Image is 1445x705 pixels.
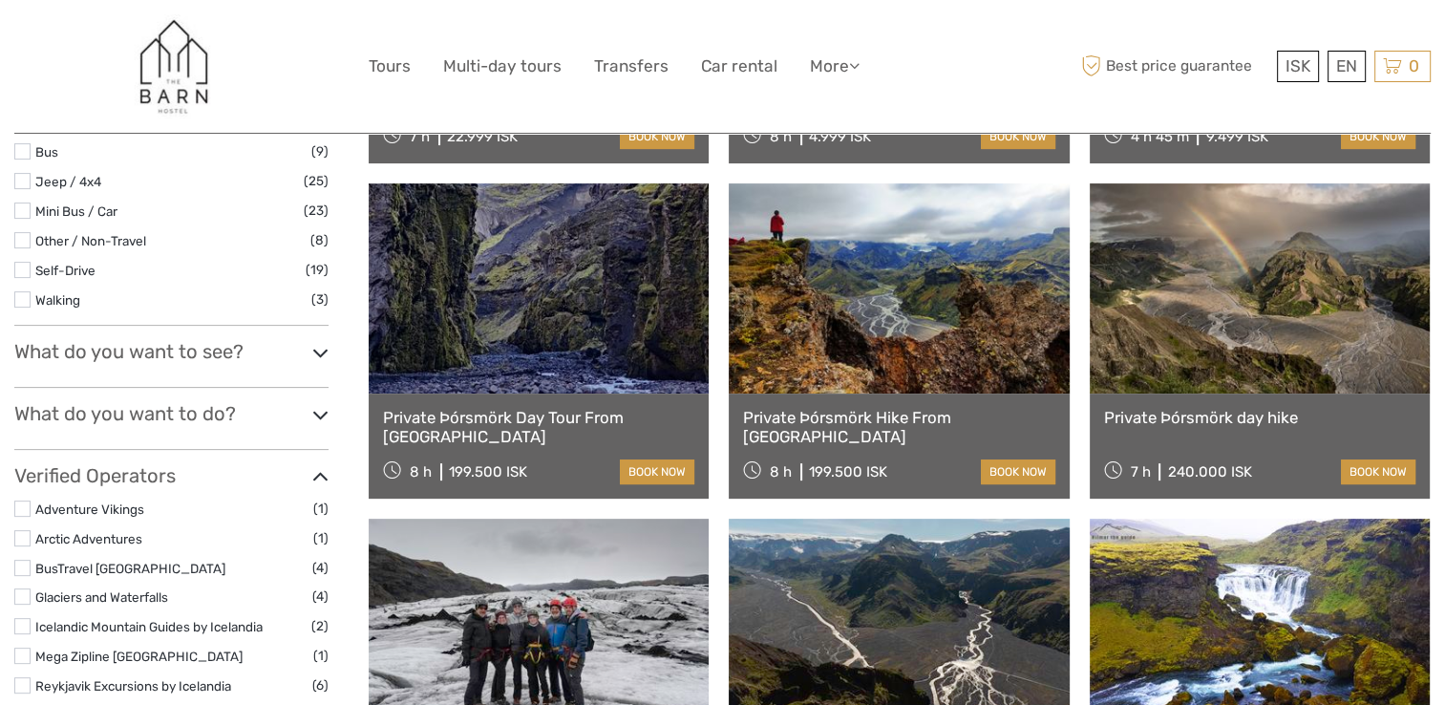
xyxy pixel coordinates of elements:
[312,586,329,608] span: (4)
[310,229,329,251] span: (8)
[1167,463,1251,481] div: 240.000 ISK
[1328,51,1366,82] div: EN
[14,340,329,363] h3: What do you want to see?
[770,128,792,145] span: 8 h
[313,498,329,520] span: (1)
[306,259,329,281] span: (19)
[313,645,329,667] span: (1)
[35,561,225,576] a: BusTravel [GEOGRAPHIC_DATA]
[410,128,430,145] span: 7 h
[1205,128,1267,145] div: 9.499 ISK
[1406,56,1422,75] span: 0
[620,124,694,149] a: book now
[743,408,1054,447] a: Private Þórsmörk Hike From [GEOGRAPHIC_DATA]
[312,674,329,696] span: (6)
[311,140,329,162] span: (9)
[14,402,329,425] h3: What do you want to do?
[35,292,80,308] a: Walking
[35,144,58,160] a: Bus
[809,128,871,145] div: 4.999 ISK
[313,527,329,549] span: (1)
[311,288,329,310] span: (3)
[35,502,144,517] a: Adventure Vikings
[35,589,168,605] a: Glaciers and Waterfalls
[447,128,518,145] div: 22.999 ISK
[369,53,411,80] a: Tours
[770,463,792,481] span: 8 h
[410,463,432,481] span: 8 h
[449,463,527,481] div: 199.500 ISK
[119,14,223,118] img: 822-4d07221c-644f-4af8-be20-45cf39fb8607_logo_big.jpg
[1286,56,1310,75] span: ISK
[35,263,96,278] a: Self-Drive
[701,53,777,80] a: Car rental
[312,557,329,579] span: (4)
[304,200,329,222] span: (23)
[35,174,101,189] a: Jeep / 4x4
[311,615,329,637] span: (2)
[810,53,860,80] a: More
[981,124,1055,149] a: book now
[1341,459,1415,484] a: book now
[35,649,243,664] a: Mega Zipline [GEOGRAPHIC_DATA]
[383,408,694,447] a: Private Þórsmörk Day Tour From [GEOGRAPHIC_DATA]
[981,459,1055,484] a: book now
[35,203,117,219] a: Mini Bus / Car
[35,678,231,694] a: Reykjavik Excursions by Icelandia
[443,53,562,80] a: Multi-day tours
[35,531,142,546] a: Arctic Adventures
[620,459,694,484] a: book now
[1130,463,1150,481] span: 7 h
[35,619,263,634] a: Icelandic Mountain Guides by Icelandia
[35,233,146,248] a: Other / Non-Travel
[594,53,669,80] a: Transfers
[1104,408,1415,427] a: Private Þórsmörk day hike
[1076,51,1272,82] span: Best price guarantee
[304,170,329,192] span: (25)
[809,463,887,481] div: 199.500 ISK
[1341,124,1415,149] a: book now
[14,464,329,487] h3: Verified Operators
[1130,128,1188,145] span: 4 h 45 m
